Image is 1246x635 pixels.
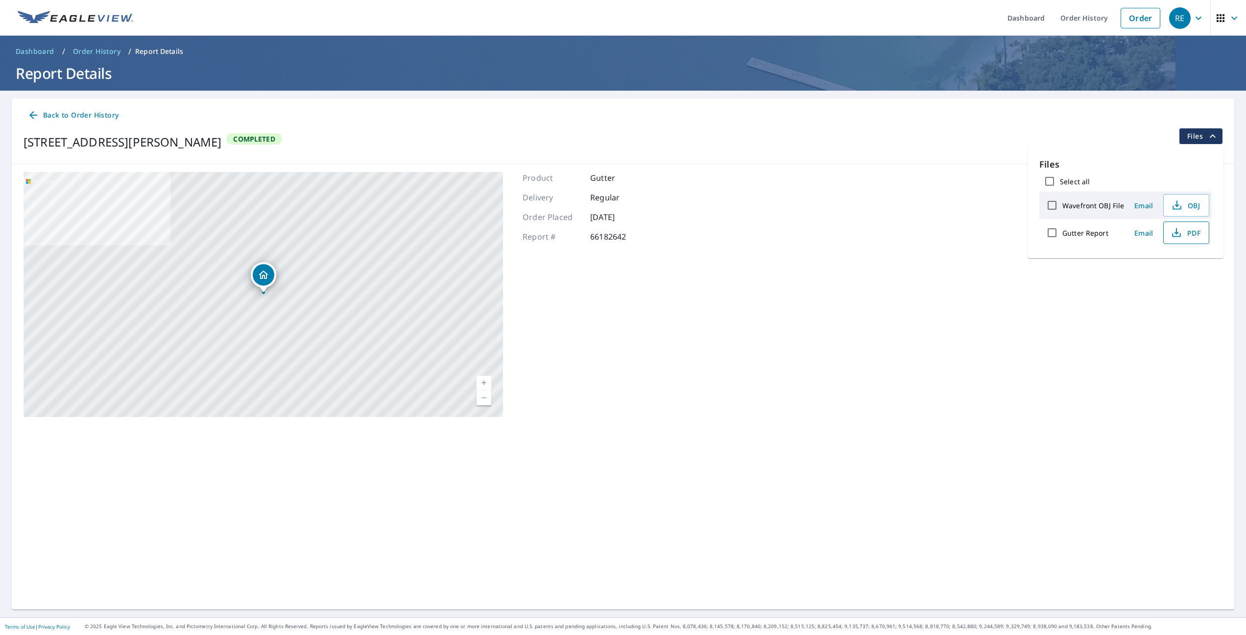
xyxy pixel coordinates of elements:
button: Email [1128,198,1159,213]
span: Email [1132,201,1155,210]
a: Order [1121,8,1160,28]
p: Report Details [135,47,183,56]
p: Report # [523,231,581,243]
li: / [128,46,131,57]
span: PDF [1170,227,1201,239]
a: Back to Order History [24,106,122,124]
span: Back to Order History [27,109,119,122]
p: Files [1039,158,1212,171]
a: Order History [69,44,124,59]
p: © 2025 Eagle View Technologies, Inc. and Pictometry International Corp. All Rights Reserved. Repo... [85,623,1241,630]
li: / [62,46,65,57]
p: Gutter [590,172,649,184]
label: Wavefront OBJ File [1062,201,1124,210]
div: RE [1169,7,1191,29]
nav: breadcrumb [12,44,1234,59]
span: Order History [73,47,120,56]
span: OBJ [1170,199,1201,211]
button: PDF [1163,221,1209,244]
p: [DATE] [590,211,649,223]
a: Dashboard [12,44,58,59]
a: Terms of Use [5,623,35,630]
button: filesDropdownBtn-66182642 [1179,128,1222,144]
p: Order Placed [523,211,581,223]
label: Select all [1060,177,1090,186]
span: Completed [227,134,281,144]
span: Files [1187,130,1219,142]
p: Regular [590,192,649,203]
div: Dropped pin, building 1, Residential property, 1 Klaasen Way Albany, NY 12211 [251,262,276,293]
p: Product [523,172,581,184]
label: Gutter Report [1062,228,1108,238]
p: Delivery [523,192,581,203]
a: Current Level 17, Zoom In [477,376,491,391]
a: Privacy Policy [38,623,70,630]
p: | [5,624,70,630]
button: OBJ [1163,194,1209,217]
div: [STREET_ADDRESS][PERSON_NAME] [24,133,221,151]
button: Email [1128,225,1159,241]
span: Dashboard [16,47,54,56]
p: 66182642 [590,231,649,243]
span: Email [1132,228,1155,238]
h1: Report Details [12,63,1234,83]
a: Current Level 17, Zoom Out [477,391,491,405]
img: EV Logo [18,11,133,25]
